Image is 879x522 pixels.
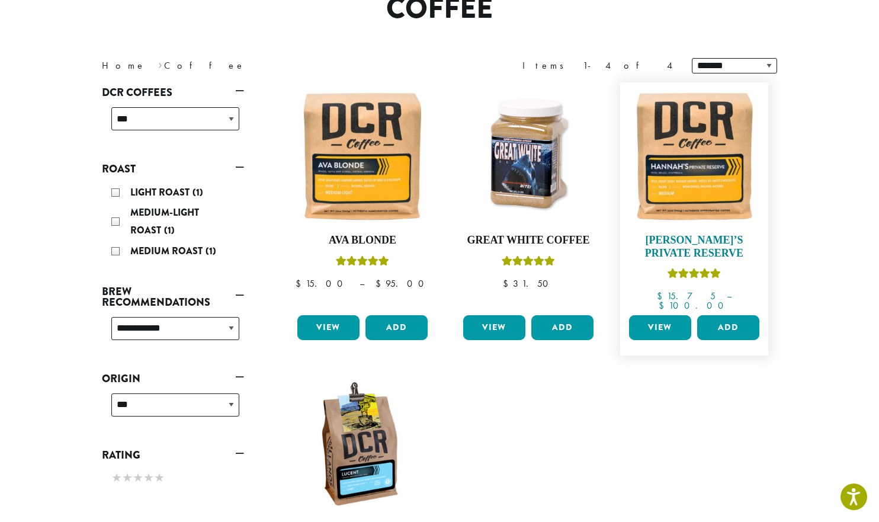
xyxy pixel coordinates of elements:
span: $ [503,277,513,290]
h4: Great White Coffee [460,234,596,247]
span: $ [376,277,386,290]
span: ★ [143,469,154,486]
span: $ [657,290,667,302]
bdi: 100.00 [659,299,729,312]
a: View [463,315,525,340]
span: (1) [164,223,175,237]
bdi: 95.00 [376,277,429,290]
a: Rating [102,445,244,465]
span: › [158,55,162,73]
div: Rated 5.00 out of 5 [502,254,555,272]
div: Brew Recommendations [102,312,244,354]
img: Ava-Blonde-12oz-1-300x300.jpg [294,88,431,225]
div: Items 1-4 of 4 [522,59,674,73]
span: ★ [133,469,143,486]
span: – [727,290,732,302]
bdi: 15.75 [657,290,716,302]
span: – [360,277,364,290]
span: Medium Roast [130,244,206,258]
span: Light Roast [130,185,193,199]
span: (1) [193,185,203,199]
a: [PERSON_NAME]’s Private ReserveRated 5.00 out of 5 [626,88,762,310]
div: Rating [102,465,244,492]
a: View [629,315,691,340]
span: Medium-Light Roast [130,206,199,237]
a: Home [102,59,146,72]
a: Ava BlondeRated 5.00 out of 5 [294,88,431,310]
div: Rated 5.00 out of 5 [668,267,721,284]
div: Roast [102,179,244,267]
span: $ [659,299,669,312]
bdi: 31.50 [503,277,554,290]
button: Add [365,315,428,340]
a: Great White CoffeeRated 5.00 out of 5 $31.50 [460,88,596,310]
a: DCR Coffees [102,82,244,103]
a: View [297,315,360,340]
a: Roast [102,159,244,179]
img: Hannahs-Private-Reserve-12oz-300x300.jpg [626,88,762,225]
a: Origin [102,369,244,389]
img: DCRCoffee_DL_Bag_Lucent_2019_updated-300x300.jpg [294,379,431,515]
h4: Ava Blonde [294,234,431,247]
bdi: 15.00 [296,277,348,290]
span: ★ [122,469,133,486]
div: Rated 5.00 out of 5 [336,254,389,272]
span: $ [296,277,306,290]
span: (1) [206,244,216,258]
img: Great-White-Coffee.png [460,88,596,225]
button: Add [531,315,594,340]
button: Add [697,315,759,340]
nav: Breadcrumb [102,59,422,73]
h4: [PERSON_NAME]’s Private Reserve [626,234,762,260]
span: ★ [111,469,122,486]
div: Origin [102,389,244,431]
span: ★ [154,469,165,486]
a: Brew Recommendations [102,281,244,312]
div: DCR Coffees [102,103,244,145]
